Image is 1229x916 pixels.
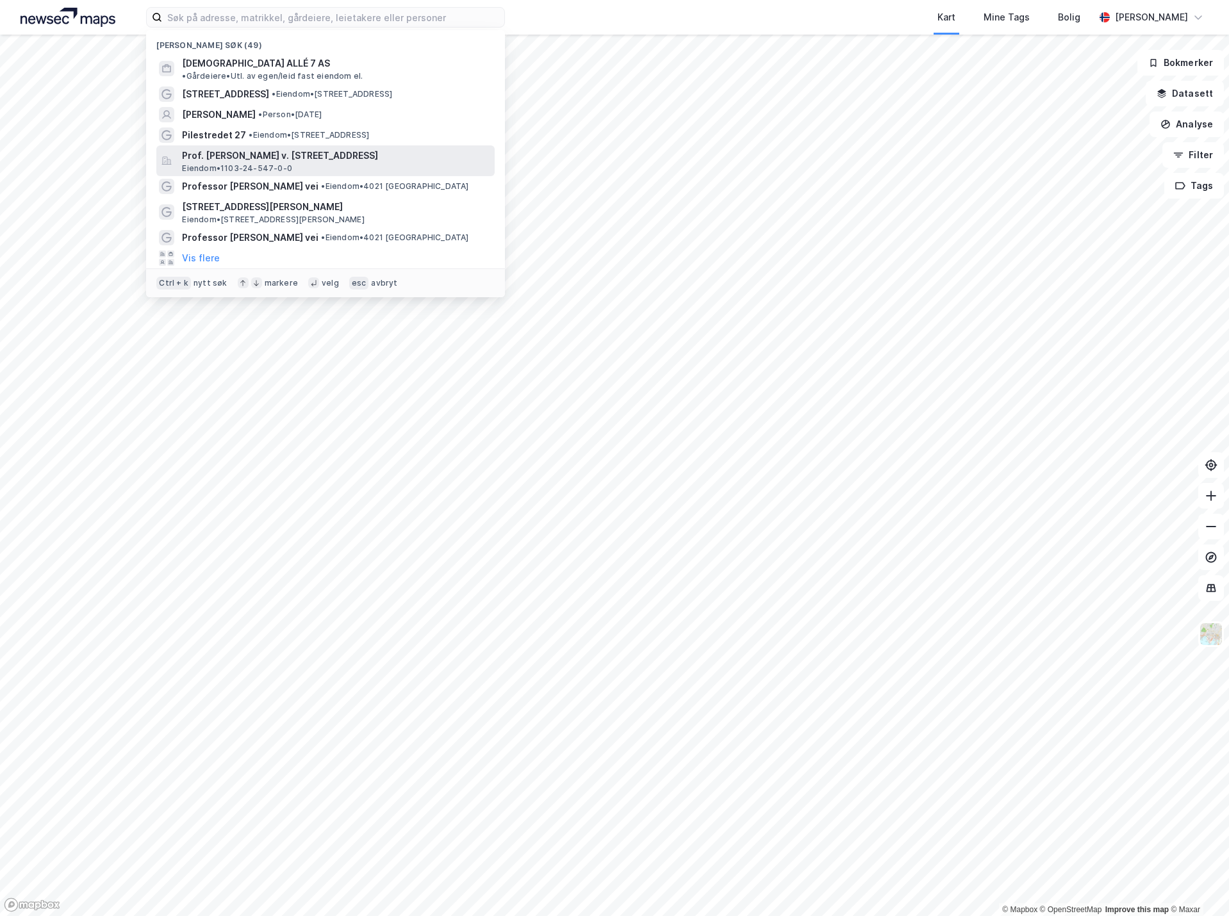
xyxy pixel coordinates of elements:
span: [STREET_ADDRESS][PERSON_NAME] [182,199,490,215]
div: [PERSON_NAME] søk (49) [146,30,505,53]
button: Analyse [1150,111,1224,137]
span: Professor [PERSON_NAME] vei [182,230,318,245]
div: Mine Tags [984,10,1030,25]
span: [DEMOGRAPHIC_DATA] ALLÉ 7 AS [182,56,330,71]
a: Mapbox homepage [4,897,60,912]
span: Eiendom • 1103-24-547-0-0 [182,163,292,174]
span: Pilestredet 27 [182,127,246,143]
span: • [321,181,325,191]
div: velg [322,278,339,288]
img: Z [1199,622,1223,646]
span: • [272,89,276,99]
button: Vis flere [182,250,220,266]
button: Filter [1162,142,1224,168]
span: Eiendom • 4021 [GEOGRAPHIC_DATA] [321,181,468,192]
a: Mapbox [1002,905,1037,914]
button: Datasett [1146,81,1224,106]
div: markere [265,278,298,288]
div: Kart [937,10,955,25]
span: Eiendom • [STREET_ADDRESS][PERSON_NAME] [182,215,364,225]
div: Kontrollprogram for chat [1165,855,1229,916]
span: Gårdeiere • Utl. av egen/leid fast eiendom el. [182,71,363,81]
div: esc [349,277,369,290]
button: Tags [1164,173,1224,199]
span: Eiendom • [STREET_ADDRESS] [272,89,392,99]
a: OpenStreetMap [1040,905,1102,914]
input: Søk på adresse, matrikkel, gårdeiere, leietakere eller personer [162,8,504,27]
button: Bokmerker [1137,50,1224,76]
span: Eiendom • 4021 [GEOGRAPHIC_DATA] [321,233,468,243]
img: logo.a4113a55bc3d86da70a041830d287a7e.svg [21,8,115,27]
div: nytt søk [194,278,227,288]
span: • [258,110,262,119]
span: Prof. [PERSON_NAME] v. [STREET_ADDRESS] [182,148,490,163]
span: Person • [DATE] [258,110,322,120]
a: Improve this map [1105,905,1169,914]
span: • [182,71,186,81]
div: [PERSON_NAME] [1115,10,1188,25]
div: Bolig [1058,10,1080,25]
span: Eiendom • [STREET_ADDRESS] [249,130,369,140]
span: • [321,233,325,242]
div: Ctrl + k [156,277,191,290]
span: [STREET_ADDRESS] [182,86,269,102]
span: Professor [PERSON_NAME] vei [182,179,318,194]
div: avbryt [371,278,397,288]
span: • [249,130,252,140]
span: [PERSON_NAME] [182,107,256,122]
iframe: Chat Widget [1165,855,1229,916]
